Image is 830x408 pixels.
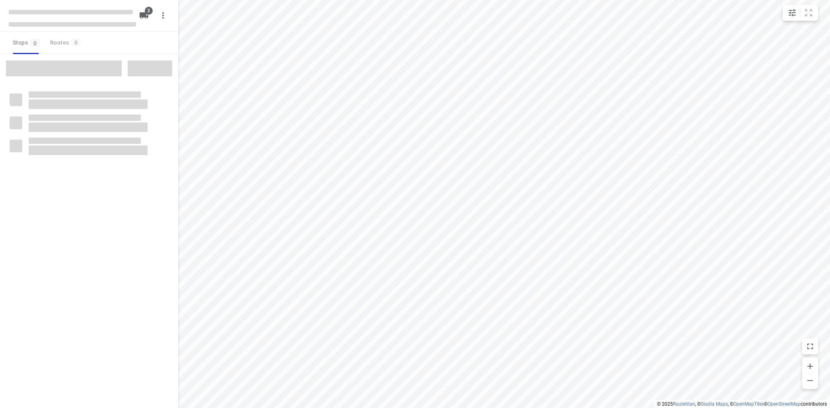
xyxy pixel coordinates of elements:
[673,401,695,407] a: Routetitan
[657,401,827,407] li: © 2025 , © , © © contributors
[733,401,764,407] a: OpenMapTiles
[784,5,800,21] button: Map settings
[701,401,728,407] a: Stadia Maps
[783,5,818,21] div: small contained button group
[768,401,801,407] a: OpenStreetMap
